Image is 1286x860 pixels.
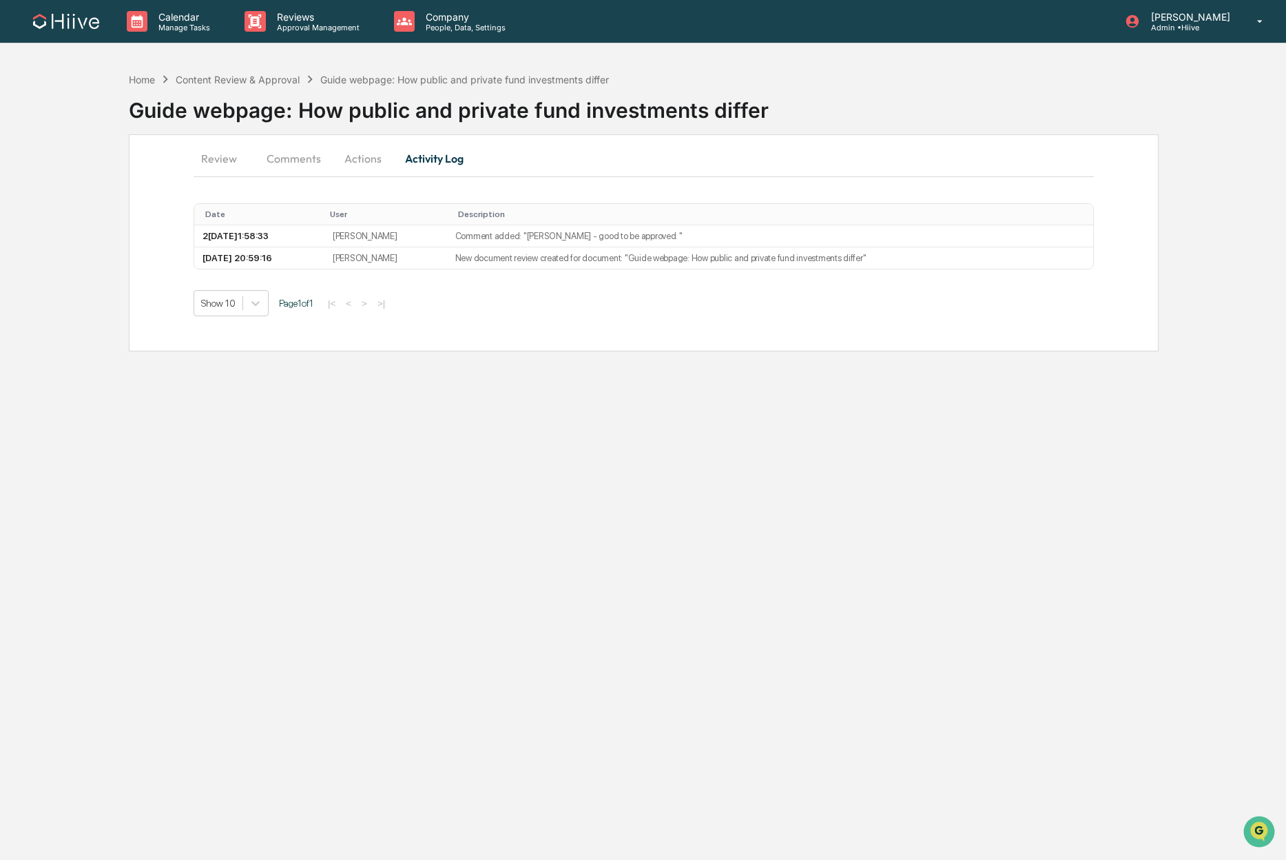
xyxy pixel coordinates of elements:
span: Attestations [114,174,171,187]
div: Toggle SortBy [330,209,442,219]
button: > [357,298,371,309]
div: Guide webpage: How public and private fund investments differ [129,87,1286,123]
div: We're available if you need us! [47,119,174,130]
p: How can we help? [14,29,251,51]
span: Pylon [137,234,167,244]
button: Review [194,142,256,175]
td: [PERSON_NAME] [324,225,447,247]
iframe: Open customer support [1242,815,1279,852]
span: Page 1 of 1 [279,298,313,309]
p: Admin • Hiive [1140,23,1237,32]
p: Reviews [266,11,366,23]
button: |< [324,298,340,309]
button: Start new chat [234,110,251,126]
div: Toggle SortBy [458,209,1088,219]
p: Manage Tasks [147,23,217,32]
button: Actions [332,142,394,175]
div: Guide webpage: How public and private fund investments differ [320,74,609,85]
td: 2[DATE]1:58:33 [194,225,324,247]
p: People, Data, Settings [415,23,512,32]
button: Activity Log [394,142,475,175]
td: [DATE] 20:59:16 [194,247,324,269]
input: Clear [36,63,227,77]
a: Powered byPylon [97,233,167,244]
div: Toggle SortBy [205,209,319,219]
p: [PERSON_NAME] [1140,11,1237,23]
span: Data Lookup [28,200,87,214]
div: Content Review & Approval [176,74,300,85]
td: [PERSON_NAME] [324,247,447,269]
img: 1746055101610-c473b297-6a78-478c-a979-82029cc54cd1 [14,105,39,130]
a: 🖐️Preclearance [8,168,94,193]
div: 🔎 [14,201,25,212]
div: Start new chat [47,105,226,119]
p: Calendar [147,11,217,23]
p: Company [415,11,512,23]
div: 🖐️ [14,175,25,186]
td: Comment added: "[PERSON_NAME] - good to be approved. ​" [447,225,1093,247]
div: secondary tabs example [194,142,1094,175]
button: Comments [256,142,332,175]
a: 🔎Data Lookup [8,194,92,219]
div: Home [129,74,155,85]
p: Approval Management [266,23,366,32]
div: 🗄️ [100,175,111,186]
a: 🗄️Attestations [94,168,176,193]
button: < [342,298,355,309]
td: New document review created for document: "Guide webpage: How public and private fund investments... [447,247,1093,269]
span: Preclearance [28,174,89,187]
img: logo [33,14,99,29]
button: >| [373,298,389,309]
